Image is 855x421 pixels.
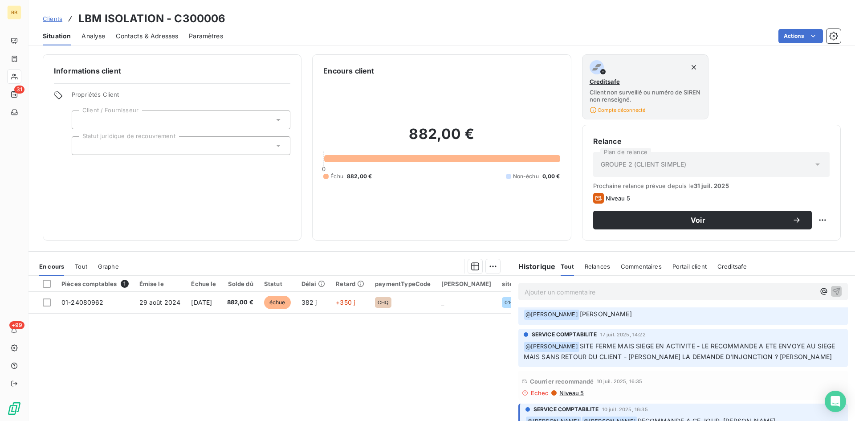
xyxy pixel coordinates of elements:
[502,280,528,287] div: siteCode
[264,280,291,287] div: Statut
[139,280,181,287] div: Émise le
[602,407,648,412] span: 10 juil. 2025, 16:35
[717,263,747,270] span: Creditsafe
[347,172,372,180] span: 882,00 €
[227,298,253,307] span: 882,00 €
[513,172,539,180] span: Non-échu
[441,298,444,306] span: _
[264,296,291,309] span: échue
[593,136,830,147] h6: Relance
[323,125,560,152] h2: 882,00 €
[593,182,830,189] span: Prochaine relance prévue depuis le
[590,106,645,114] span: Compte déconnecté
[301,280,326,287] div: Délai
[116,32,178,41] span: Contacts & Adresses
[9,321,24,329] span: +99
[580,310,632,318] span: [PERSON_NAME]
[79,142,86,150] input: Ajouter une valeur
[375,280,431,287] div: paymentTypeCode
[139,298,181,306] span: 29 août 2024
[621,263,662,270] span: Commentaires
[531,389,549,396] span: Echec
[590,89,701,103] span: Client non surveillé ou numéro de SIREN non renseigné.
[582,54,709,119] button: CreditsafeClient non surveillé ou numéro de SIREN non renseigné.Compte déconnecté
[606,195,630,202] span: Niveau 5
[78,11,225,27] h3: LBM ISOLATION - C300006
[604,217,792,224] span: Voir
[121,280,129,288] span: 1
[301,298,317,306] span: 382 j
[505,300,520,305] span: 01-B01
[72,91,290,103] span: Propriétés Client
[14,86,24,94] span: 31
[558,389,584,396] span: Niveau 5
[54,65,290,76] h6: Informations client
[336,280,364,287] div: Retard
[533,405,598,413] span: SERVICE COMPTABILITE
[511,261,556,272] h6: Historique
[530,378,594,385] span: Courrier recommandé
[189,32,223,41] span: Paramètres
[323,65,374,76] h6: Encours client
[590,78,620,85] span: Creditsafe
[600,332,646,337] span: 17 juil. 2025, 14:22
[336,298,355,306] span: +350 j
[322,165,326,172] span: 0
[778,29,823,43] button: Actions
[191,298,212,306] span: [DATE]
[98,263,119,270] span: Graphe
[81,32,105,41] span: Analyse
[524,342,579,352] span: @ [PERSON_NAME]
[694,182,729,189] span: 31 juil. 2025
[441,280,491,287] div: [PERSON_NAME]
[825,391,846,412] div: Open Intercom Messenger
[330,172,343,180] span: Échu
[43,32,71,41] span: Situation
[585,263,610,270] span: Relances
[39,263,64,270] span: En cours
[378,300,388,305] span: CHQ
[7,401,21,416] img: Logo LeanPay
[61,280,129,288] div: Pièces comptables
[561,263,574,270] span: Tout
[601,160,687,169] span: GROUPE 2 (CLIENT SIMPLE)
[597,379,643,384] span: 10 juil. 2025, 16:35
[43,14,62,23] a: Clients
[672,263,707,270] span: Portail client
[524,342,837,360] span: SITE FERME MAIS SIEGE EN ACTIVITE - LE RECOMMANDE A ETE ENVOYE AU SIEGE MAIS SANS RETOUR DU CLIEN...
[227,280,253,287] div: Solde dû
[593,211,812,229] button: Voir
[7,5,21,20] div: RB
[79,116,86,124] input: Ajouter une valeur
[191,280,216,287] div: Échue le
[43,15,62,22] span: Clients
[542,172,560,180] span: 0,00 €
[75,263,87,270] span: Tout
[524,310,579,320] span: @ [PERSON_NAME]
[61,298,104,306] span: 01-24080962
[532,331,597,339] span: SERVICE COMPTABILITE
